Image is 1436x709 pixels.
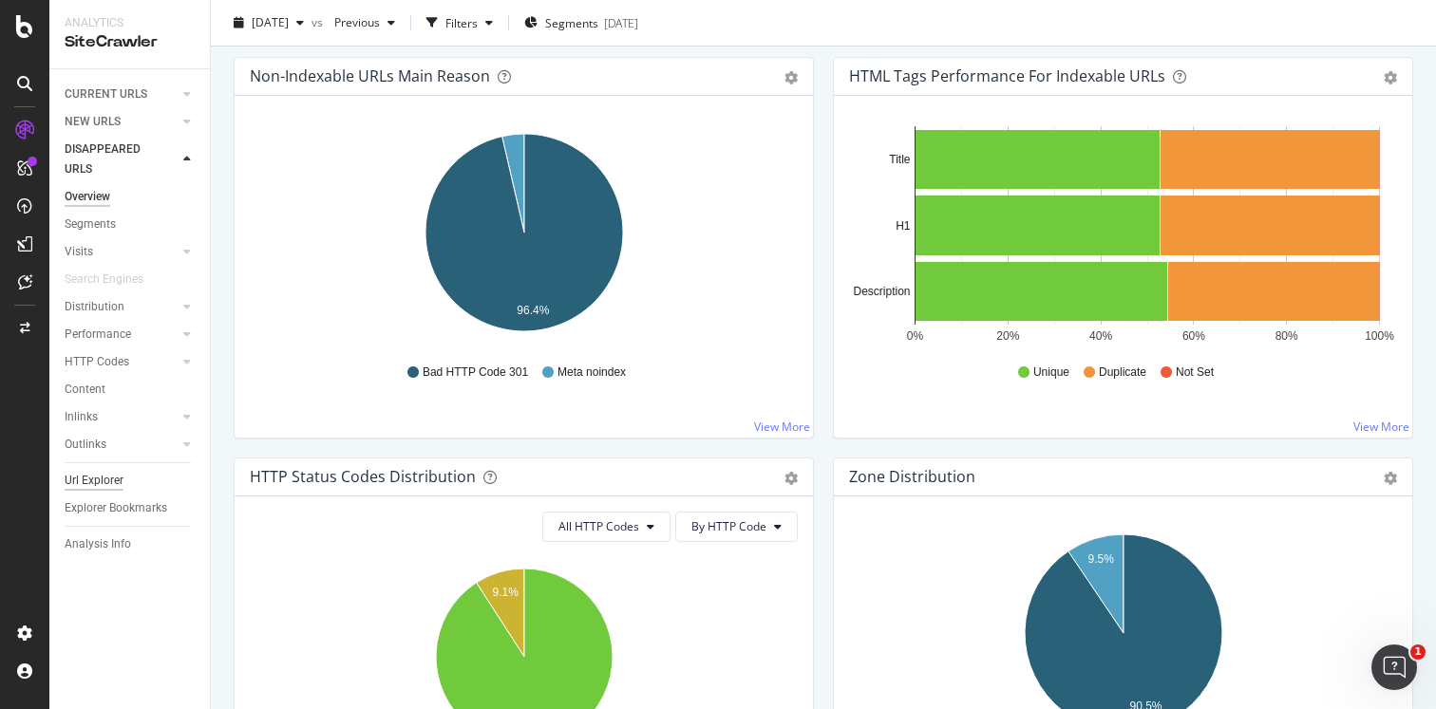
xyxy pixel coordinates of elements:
[691,518,766,534] span: By HTTP Code
[423,364,528,381] span: Bad HTTP Code 301
[65,435,178,455] a: Outlinks
[65,534,197,554] a: Analysis Info
[65,352,129,372] div: HTTP Codes
[65,140,178,179] a: DISAPPEARED URLS
[65,407,178,427] a: Inlinks
[542,512,671,542] button: All HTTP Codes
[65,215,116,234] div: Segments
[1365,329,1394,343] text: 100%
[784,71,798,84] div: gear
[853,285,910,298] text: Description
[65,380,105,400] div: Content
[226,8,312,38] button: [DATE]
[65,297,178,317] a: Distribution
[1275,329,1298,343] text: 80%
[784,472,798,485] div: gear
[517,8,646,38] button: Segments[DATE]
[65,325,131,345] div: Performance
[65,242,178,262] a: Visits
[445,14,478,30] div: Filters
[65,112,178,132] a: NEW URLS
[65,140,161,179] div: DISAPPEARED URLS
[65,270,162,289] a: Search Engines
[558,518,639,534] span: All HTTP Codes
[65,187,197,207] a: Overview
[849,66,1165,85] div: HTML Tags Performance for Indexable URLs
[65,325,178,345] a: Performance
[604,14,638,30] div: [DATE]
[65,215,197,234] a: Segments
[1410,644,1426,660] span: 1
[1099,364,1146,381] span: Duplicate
[1384,472,1397,485] div: gear
[250,126,798,346] svg: A chart.
[419,8,501,38] button: Filters
[327,8,403,38] button: Previous
[312,14,327,30] span: vs
[1176,364,1214,381] span: Not Set
[65,407,98,427] div: Inlinks
[250,467,476,486] div: HTTP Status Codes Distribution
[65,471,197,491] a: Url Explorer
[65,534,131,554] div: Analysis Info
[65,270,143,289] div: Search Engines
[1353,419,1409,435] a: View More
[65,471,123,491] div: Url Explorer
[65,187,110,207] div: Overview
[896,219,911,233] text: H1
[907,329,924,343] text: 0%
[65,498,197,518] a: Explorer Bookmarks
[1182,329,1205,343] text: 60%
[1088,552,1115,566] text: 9.5%
[65,435,106,455] div: Outlinks
[65,380,197,400] a: Content
[557,364,626,381] span: Meta noindex
[65,352,178,372] a: HTTP Codes
[889,153,911,166] text: Title
[65,498,167,518] div: Explorer Bookmarks
[1089,329,1112,343] text: 40%
[1371,644,1417,690] iframe: Intercom live chat
[675,512,798,542] button: By HTTP Code
[754,419,810,435] a: View More
[250,66,490,85] div: Non-Indexable URLs Main Reason
[517,304,549,317] text: 96.4%
[65,15,195,31] div: Analytics
[849,467,975,486] div: Zone Distribution
[65,84,147,104] div: CURRENT URLS
[849,126,1397,346] svg: A chart.
[65,84,178,104] a: CURRENT URLS
[65,297,124,317] div: Distribution
[1384,71,1397,84] div: gear
[252,14,289,30] span: 2025 Sep. 16th
[996,329,1019,343] text: 20%
[327,14,380,30] span: Previous
[65,112,121,132] div: NEW URLS
[65,31,195,53] div: SiteCrawler
[545,14,598,30] span: Segments
[493,586,520,599] text: 9.1%
[65,242,93,262] div: Visits
[1033,364,1069,381] span: Unique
